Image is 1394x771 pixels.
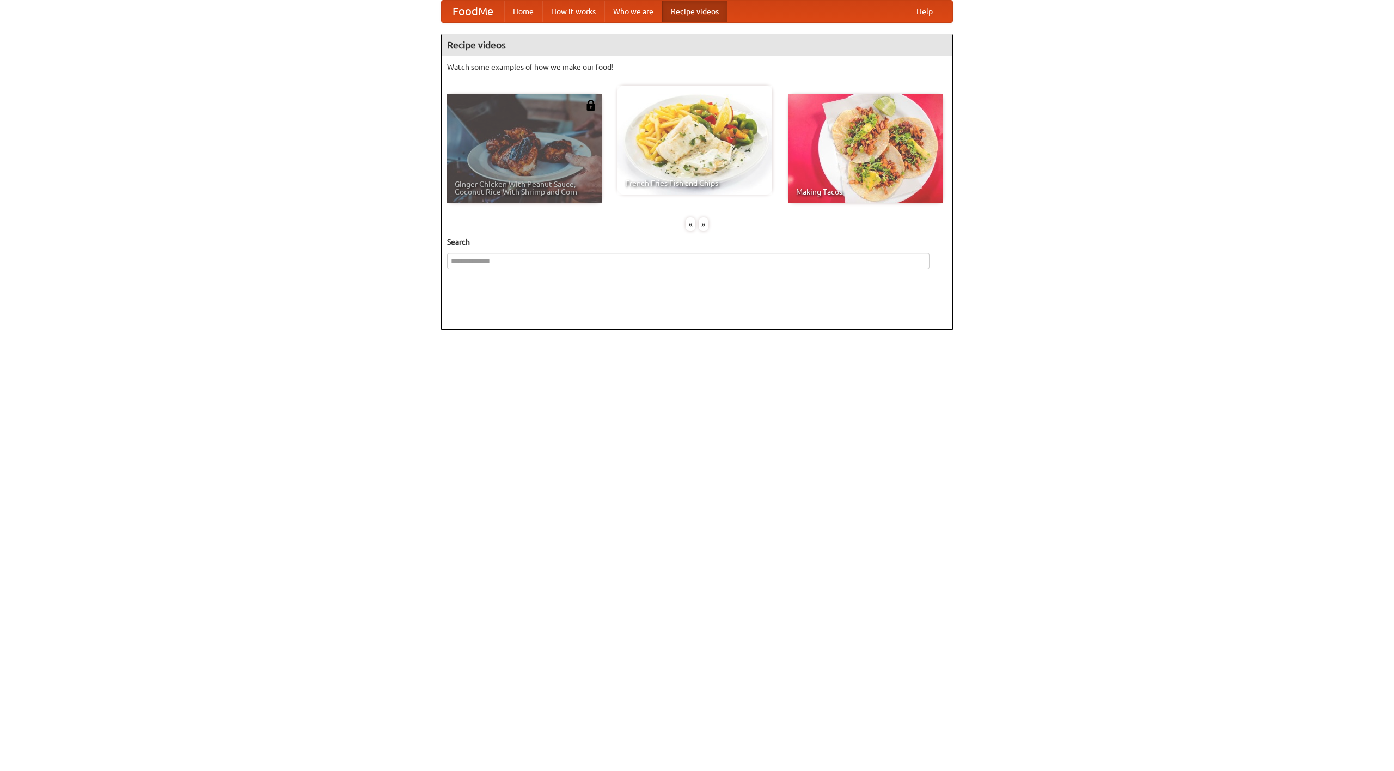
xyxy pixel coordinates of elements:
a: Help [908,1,941,22]
a: How it works [542,1,604,22]
h4: Recipe videos [442,34,952,56]
h5: Search [447,236,947,247]
div: » [699,217,708,231]
img: 483408.png [585,100,596,111]
a: Making Tacos [788,94,943,203]
div: « [686,217,695,231]
a: Home [504,1,542,22]
a: Recipe videos [662,1,727,22]
a: Who we are [604,1,662,22]
a: FoodMe [442,1,504,22]
span: Making Tacos [796,188,936,196]
p: Watch some examples of how we make our food! [447,62,947,72]
span: French Fries Fish and Chips [625,179,765,187]
a: French Fries Fish and Chips [617,86,772,195]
